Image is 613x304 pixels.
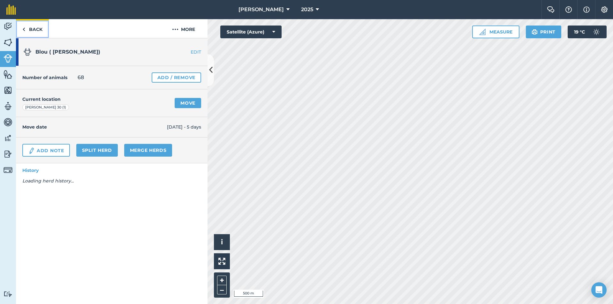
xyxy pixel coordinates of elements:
[78,74,84,81] span: 68
[24,48,31,56] img: svg+xml;base64,PD94bWwgdmVyc2lvbj0iMS4wIiBlbmNvZGluZz0idXRmLTgiPz4KPCEtLSBHZW5lcmF0b3I6IEFkb2JlIE...
[472,26,519,38] button: Measure
[220,26,282,38] button: Satellite (Azure)
[28,147,35,155] img: svg+xml;base64,PD94bWwgdmVyc2lvbj0iMS4wIiBlbmNvZGluZz0idXRmLTgiPz4KPCEtLSBHZW5lcmF0b3I6IEFkb2JlIE...
[16,172,80,190] em: Loading herd history...
[217,276,227,285] button: +
[35,49,100,55] span: Blou ( [PERSON_NAME])
[4,70,12,79] img: svg+xml;base64,PHN2ZyB4bWxucz0iaHR0cDovL3d3dy53My5vcmcvMjAwMC9zdmciIHdpZHRoPSI1NiIgaGVpZ2h0PSI2MC...
[238,6,284,13] span: [PERSON_NAME]
[175,98,201,108] a: Move
[22,74,67,81] h4: Number of animals
[221,238,223,246] span: i
[6,4,16,15] img: fieldmargin Logo
[167,49,208,55] a: EDIT
[4,22,12,31] img: svg+xml;base64,PD94bWwgdmVyc2lvbj0iMS4wIiBlbmNvZGluZz0idXRmLTgiPz4KPCEtLSBHZW5lcmF0b3I6IEFkb2JlIE...
[217,285,227,294] button: –
[160,19,208,38] button: More
[547,6,555,13] img: Two speech bubbles overlapping with the left bubble in the forefront
[568,26,607,38] button: 19 °C
[172,26,178,33] img: svg+xml;base64,PHN2ZyB4bWxucz0iaHR0cDovL3d3dy53My5vcmcvMjAwMC9zdmciIHdpZHRoPSIyMCIgaGVpZ2h0PSIyNC...
[152,72,201,83] a: Add / Remove
[124,144,172,157] a: Merge Herds
[590,26,603,38] img: svg+xml;base64,PD94bWwgdmVyc2lvbj0iMS4wIiBlbmNvZGluZz0idXRmLTgiPz4KPCEtLSBHZW5lcmF0b3I6IEFkb2JlIE...
[526,26,562,38] button: Print
[22,144,70,157] a: Add Note
[574,26,585,38] span: 19 ° C
[22,104,69,111] div: [PERSON_NAME] 30 (1)
[16,163,208,177] a: History
[22,26,25,33] img: svg+xml;base64,PHN2ZyB4bWxucz0iaHR0cDovL3d3dy53My5vcmcvMjAwMC9zdmciIHdpZHRoPSI5IiBoZWlnaHQ9IjI0Ii...
[4,117,12,127] img: svg+xml;base64,PD94bWwgdmVyc2lvbj0iMS4wIiBlbmNvZGluZz0idXRmLTgiPz4KPCEtLSBHZW5lcmF0b3I6IEFkb2JlIE...
[22,123,167,130] h4: Move date
[218,258,225,265] img: Four arrows, one pointing top left, one top right, one bottom right and the last bottom left
[591,282,607,298] div: Open Intercom Messenger
[4,38,12,47] img: svg+xml;base64,PHN2ZyB4bWxucz0iaHR0cDovL3d3dy53My5vcmcvMjAwMC9zdmciIHdpZHRoPSI1NiIgaGVpZ2h0PSI2MC...
[601,6,608,13] img: A cog icon
[583,6,590,13] img: svg+xml;base64,PHN2ZyB4bWxucz0iaHR0cDovL3d3dy53My5vcmcvMjAwMC9zdmciIHdpZHRoPSIxNyIgaGVpZ2h0PSIxNy...
[301,6,313,13] span: 2025
[4,149,12,159] img: svg+xml;base64,PD94bWwgdmVyc2lvbj0iMS4wIiBlbmNvZGluZz0idXRmLTgiPz4KPCEtLSBHZW5lcmF0b3I6IEFkb2JlIE...
[479,29,486,35] img: Ruler icon
[76,144,118,157] a: Split herd
[532,28,538,36] img: svg+xml;base64,PHN2ZyB4bWxucz0iaHR0cDovL3d3dy53My5vcmcvMjAwMC9zdmciIHdpZHRoPSIxOSIgaGVpZ2h0PSIyNC...
[16,19,49,38] a: Back
[565,6,572,13] img: A question mark icon
[22,96,61,103] h4: Current location
[4,133,12,143] img: svg+xml;base64,PD94bWwgdmVyc2lvbj0iMS4wIiBlbmNvZGluZz0idXRmLTgiPz4KPCEtLSBHZW5lcmF0b3I6IEFkb2JlIE...
[167,123,201,130] span: [DATE] - 5 days
[214,234,230,250] button: i
[4,101,12,111] img: svg+xml;base64,PD94bWwgdmVyc2lvbj0iMS4wIiBlbmNvZGluZz0idXRmLTgiPz4KPCEtLSBHZW5lcmF0b3I6IEFkb2JlIE...
[4,54,12,63] img: svg+xml;base64,PD94bWwgdmVyc2lvbj0iMS4wIiBlbmNvZGluZz0idXRmLTgiPz4KPCEtLSBHZW5lcmF0b3I6IEFkb2JlIE...
[4,166,12,174] img: svg+xml;base64,PD94bWwgdmVyc2lvbj0iMS4wIiBlbmNvZGluZz0idXRmLTgiPz4KPCEtLSBHZW5lcmF0b3I6IEFkb2JlIE...
[4,291,12,297] img: svg+xml;base64,PD94bWwgdmVyc2lvbj0iMS4wIiBlbmNvZGluZz0idXRmLTgiPz4KPCEtLSBHZW5lcmF0b3I6IEFkb2JlIE...
[4,85,12,95] img: svg+xml;base64,PHN2ZyB4bWxucz0iaHR0cDovL3d3dy53My5vcmcvMjAwMC9zdmciIHdpZHRoPSI1NiIgaGVpZ2h0PSI2MC...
